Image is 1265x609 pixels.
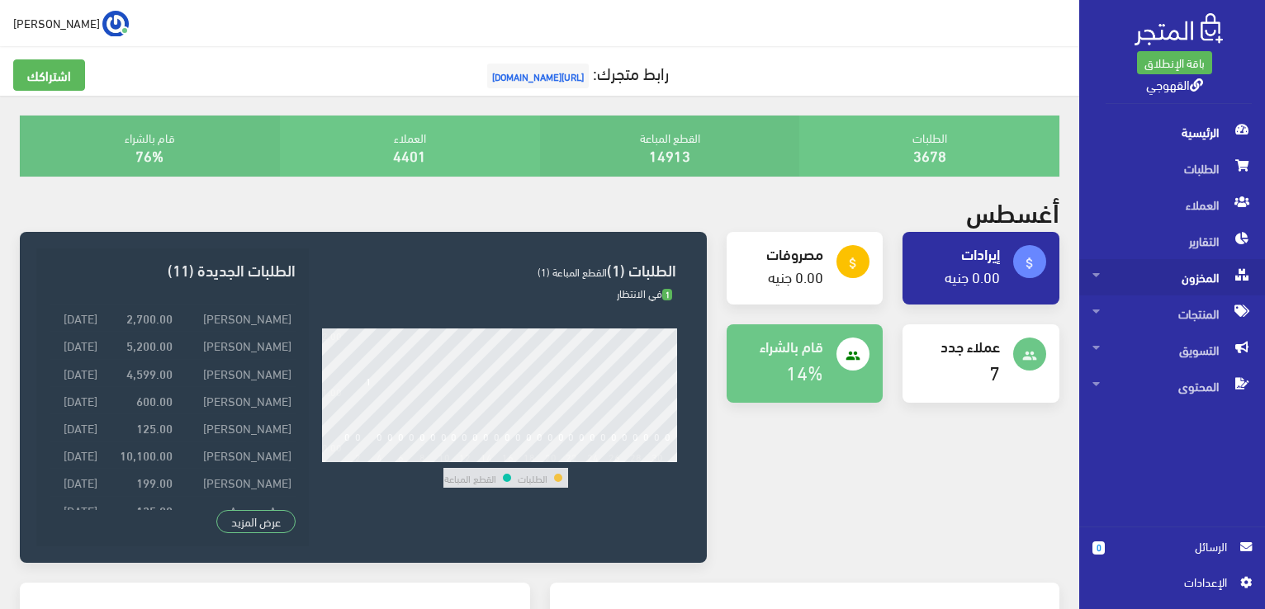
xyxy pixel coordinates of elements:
[50,386,102,413] td: [DATE]
[487,64,589,88] span: [URL][DOMAIN_NAME]
[13,10,129,36] a: ... [PERSON_NAME]
[1092,541,1105,555] span: 0
[1137,51,1212,74] a: باقة الإنطلاق
[1079,186,1265,223] a: العملاء
[20,496,83,559] iframe: Drift Widget Chat Controller
[1092,332,1252,368] span: التسويق
[50,414,102,441] td: [DATE]
[135,141,163,168] a: 76%
[177,496,296,523] td: Asmaa Amr
[566,451,577,462] div: 22
[398,451,404,462] div: 6
[989,353,1000,389] a: 7
[1092,114,1252,150] span: الرئيسية
[120,446,173,464] strong: 10,100.00
[916,245,1000,262] h4: إيرادات
[419,451,425,462] div: 8
[1079,368,1265,404] a: المحتوى
[662,289,673,301] span: 1
[322,262,677,277] h3: الطلبات (1)
[945,262,1000,290] a: 0.00 جنيه
[1092,259,1252,295] span: المخزون
[617,283,673,303] span: في الانتظار
[517,468,548,488] td: الطلبات
[136,473,173,491] strong: 199.00
[1079,223,1265,259] a: التقارير
[540,116,800,177] div: القطع المباعة
[50,262,296,277] h3: الطلبات الجديدة (11)
[649,141,690,168] a: 14913
[630,451,642,462] div: 28
[459,451,471,462] div: 12
[846,348,860,363] i: people
[20,116,280,177] div: قام بالشراء
[587,451,599,462] div: 24
[502,451,514,462] div: 16
[177,386,296,413] td: [PERSON_NAME]
[966,196,1059,225] h2: أغسطس
[136,418,173,437] strong: 125.00
[13,12,100,33] span: [PERSON_NAME]
[916,338,1000,354] h4: عملاء جدد
[483,57,669,87] a: رابط متجرك:[URL][DOMAIN_NAME]
[1092,573,1252,599] a: اﻹعدادات
[651,451,663,462] div: 30
[1146,72,1203,96] a: القهوجي
[1079,259,1265,295] a: المخزون
[438,451,450,462] div: 10
[216,510,296,533] a: عرض المزيد
[50,359,102,386] td: [DATE]
[177,359,296,386] td: [PERSON_NAME]
[1092,537,1252,573] a: 0 الرسائل
[50,304,102,332] td: [DATE]
[538,262,607,281] span: القطع المباعة (1)
[1092,186,1252,223] span: العملاء
[377,451,382,462] div: 4
[50,441,102,469] td: [DATE]
[1079,150,1265,186] a: الطلبات
[126,364,173,382] strong: 4,599.00
[136,391,173,409] strong: 600.00
[177,441,296,469] td: [PERSON_NAME]
[177,469,296,496] td: [PERSON_NAME]
[443,468,497,488] td: القطع المباعة
[481,451,492,462] div: 14
[126,309,173,327] strong: 2,700.00
[136,501,173,519] strong: 125.00
[768,262,823,290] a: 0.00 جنيه
[1022,256,1037,271] i: attach_money
[177,304,296,332] td: [PERSON_NAME]
[786,353,823,389] a: 14%
[13,59,85,91] a: اشتراكك
[609,451,620,462] div: 26
[1092,368,1252,404] span: المحتوى
[393,141,426,168] a: 4401
[50,332,102,359] td: [DATE]
[1106,573,1226,591] span: اﻹعدادات
[846,256,860,271] i: attach_money
[1118,537,1227,555] span: الرسائل
[1092,223,1252,259] span: التقارير
[1135,13,1223,45] img: .
[524,451,535,462] div: 18
[1092,295,1252,332] span: المنتجات
[1022,348,1037,363] i: people
[1092,150,1252,186] span: الطلبات
[126,336,173,354] strong: 5,200.00
[913,141,946,168] a: 3678
[177,332,296,359] td: [PERSON_NAME]
[355,451,361,462] div: 2
[740,245,824,262] h4: مصروفات
[280,116,540,177] div: العملاء
[545,451,557,462] div: 20
[1079,114,1265,150] a: الرئيسية
[799,116,1059,177] div: الطلبات
[177,414,296,441] td: [PERSON_NAME]
[102,11,129,37] img: ...
[1079,295,1265,332] a: المنتجات
[740,338,824,354] h4: قام بالشراء
[50,469,102,496] td: [DATE]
